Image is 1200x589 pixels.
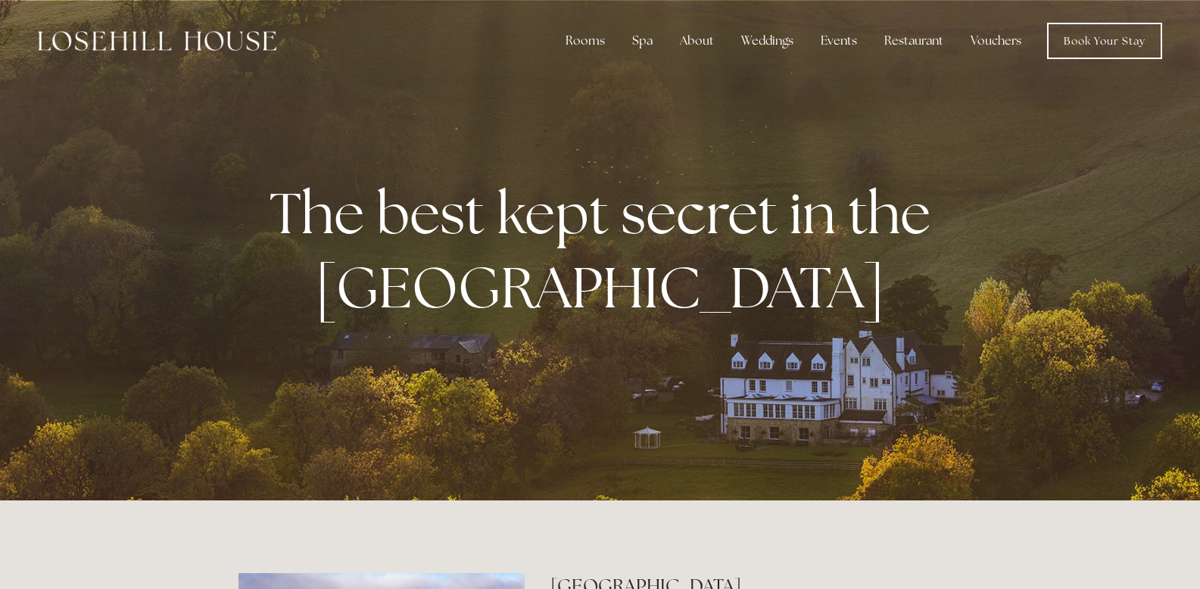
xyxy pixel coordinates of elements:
strong: The best kept secret in the [GEOGRAPHIC_DATA] [270,176,943,324]
div: Weddings [729,26,806,56]
a: Vouchers [958,26,1033,56]
div: About [668,26,726,56]
div: Rooms [553,26,617,56]
div: Restaurant [872,26,955,56]
div: Spa [620,26,665,56]
a: Book Your Stay [1047,23,1162,59]
div: Events [809,26,869,56]
img: Losehill House [38,31,276,51]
